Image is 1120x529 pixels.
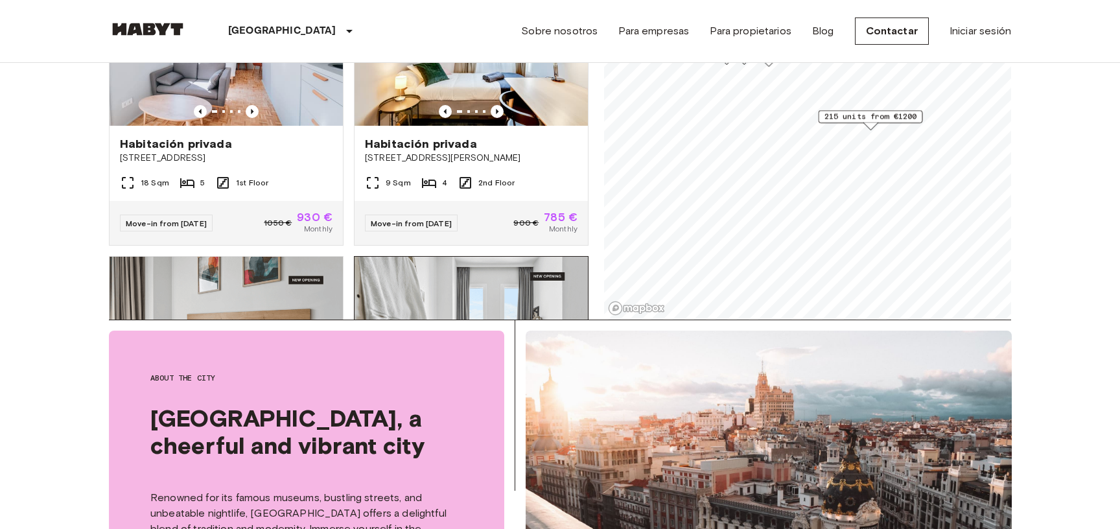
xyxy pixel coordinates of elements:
button: Previous image [194,105,207,118]
img: Marketing picture of unit ES-15-102-631-001 [355,257,588,412]
span: Monthly [549,223,577,235]
a: Para propietarios [710,23,791,39]
p: [GEOGRAPHIC_DATA] [228,23,336,39]
span: [GEOGRAPHIC_DATA], a cheerful and vibrant city [150,405,463,459]
img: Marketing picture of unit ES-15-102-733-001 [110,257,343,412]
span: 930 € [297,211,332,223]
span: About the city [150,372,463,384]
a: Contactar [855,18,929,45]
span: Move-in from [DATE] [126,218,207,228]
span: 18 Sqm [141,177,169,189]
a: Iniciar sesión [950,23,1011,39]
span: 215 units from €1200 [824,111,916,123]
div: Map marker [818,110,922,130]
span: 785 € [544,211,577,223]
span: Habitación privada [120,136,232,152]
span: Habitación privada [365,136,477,152]
span: 5 [200,177,205,189]
span: 1st Floor [236,177,268,189]
img: Habyt [109,23,187,36]
a: Mapbox logo [608,301,665,316]
button: Previous image [246,105,259,118]
span: 900 € [513,217,539,229]
span: Move-in from [DATE] [371,218,452,228]
span: [STREET_ADDRESS] [120,152,332,165]
span: 1050 € [264,217,292,229]
span: [STREET_ADDRESS][PERSON_NAME] [365,152,577,165]
span: Monthly [304,223,332,235]
span: 2nd Floor [478,177,515,189]
a: Para empresas [618,23,689,39]
a: Blog [812,23,834,39]
a: Sobre nosotros [521,23,598,39]
span: 9 Sqm [386,177,411,189]
button: Previous image [491,105,504,118]
button: Previous image [439,105,452,118]
span: 4 [442,177,447,189]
